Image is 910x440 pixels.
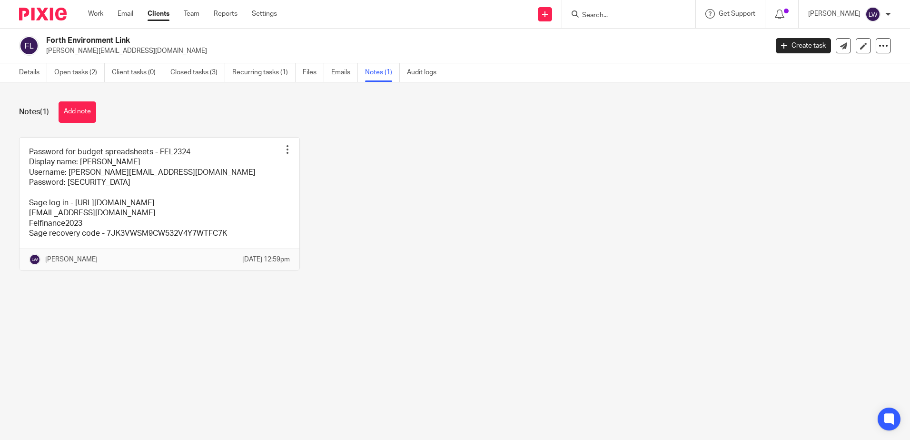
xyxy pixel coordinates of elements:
[252,9,277,19] a: Settings
[365,63,400,82] a: Notes (1)
[303,63,324,82] a: Files
[184,9,199,19] a: Team
[54,63,105,82] a: Open tasks (2)
[19,63,47,82] a: Details
[19,107,49,117] h1: Notes
[29,254,40,265] img: svg%3E
[46,46,762,56] p: [PERSON_NAME][EMAIL_ADDRESS][DOMAIN_NAME]
[232,63,296,82] a: Recurring tasks (1)
[112,63,163,82] a: Client tasks (0)
[45,255,98,264] p: [PERSON_NAME]
[170,63,225,82] a: Closed tasks (3)
[719,10,755,17] span: Get Support
[19,8,67,20] img: Pixie
[88,9,103,19] a: Work
[40,108,49,116] span: (1)
[46,36,618,46] h2: Forth Environment Link
[118,9,133,19] a: Email
[776,38,831,53] a: Create task
[407,63,444,82] a: Audit logs
[865,7,880,22] img: svg%3E
[59,101,96,123] button: Add note
[808,9,861,19] p: [PERSON_NAME]
[214,9,237,19] a: Reports
[581,11,667,20] input: Search
[148,9,169,19] a: Clients
[19,36,39,56] img: svg%3E
[331,63,358,82] a: Emails
[242,255,290,264] p: [DATE] 12:59pm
